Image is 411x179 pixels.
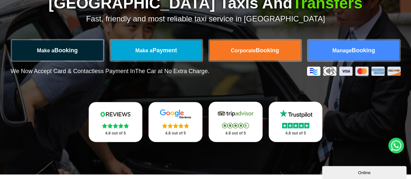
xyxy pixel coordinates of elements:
[12,40,103,60] a: Make aBooking
[282,123,309,128] img: Stars
[102,123,129,128] img: Stars
[11,14,401,23] p: Fast, friendly and most reliable taxi service in [GEOGRAPHIC_DATA]
[276,129,315,137] p: 4.8 out of 5
[269,102,323,142] a: Trustpilot Stars 4.8 out of 5
[222,123,249,128] img: Stars
[135,68,209,74] span: The Car at No Extra Charge.
[307,67,401,76] img: Credit And Debit Cards
[96,109,135,119] img: Reviews.io
[322,165,408,179] iframe: chat widget
[209,102,263,142] a: Tripadvisor Stars 4.8 out of 5
[148,102,202,142] a: Google Stars 4.8 out of 5
[156,129,195,137] p: 4.8 out of 5
[332,48,352,53] span: Manage
[89,102,143,142] a: Reviews.io Stars 4.8 out of 5
[210,40,301,60] a: CorporateBooking
[308,40,399,60] a: ManageBooking
[96,129,135,137] p: 4.8 out of 5
[37,48,54,53] span: Make a
[216,109,255,119] img: Tripadvisor
[156,109,195,119] img: Google
[11,68,210,75] p: We Now Accept Card & Contactless Payment In
[111,40,202,60] a: Make aPayment
[276,109,315,119] img: Trustpilot
[162,123,189,128] img: Stars
[231,48,255,53] span: Corporate
[216,129,255,137] p: 4.8 out of 5
[135,48,152,53] span: Make a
